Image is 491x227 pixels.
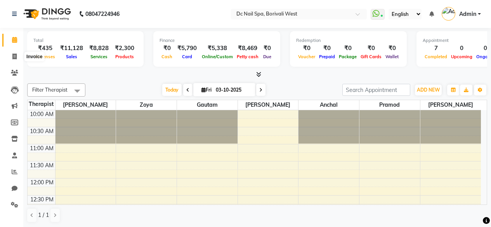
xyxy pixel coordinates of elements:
span: Sales [64,54,79,59]
button: ADD NEW [415,85,442,95]
div: 12:30 PM [29,196,55,204]
div: ₹11,128 [57,44,86,53]
span: Package [337,54,359,59]
div: ₹0 [383,44,401,53]
span: Gift Cards [359,54,383,59]
span: Products [113,54,136,59]
span: Pramod [359,100,420,110]
div: ₹8,828 [86,44,112,53]
div: Therapist [28,100,55,108]
div: ₹8,469 [235,44,260,53]
div: ₹0 [317,44,337,53]
div: 10:00 AM [28,110,55,118]
div: Invoice [24,52,44,61]
b: 08047224946 [85,3,120,25]
div: ₹435 [33,44,57,53]
span: Completed [423,54,449,59]
span: Anchal [298,100,359,110]
div: ₹5,790 [174,44,200,53]
span: Petty cash [235,54,260,59]
span: Upcoming [449,54,474,59]
span: Zoya [116,100,177,110]
span: Fri [200,87,213,93]
input: 2025-10-03 [213,84,252,96]
img: Admin [442,7,455,21]
span: ADD NEW [417,87,440,93]
span: Online/Custom [200,54,235,59]
div: ₹0 [160,44,174,53]
div: Total [33,37,137,44]
span: [PERSON_NAME] [238,100,298,110]
div: 0 [449,44,474,53]
img: logo [20,3,73,25]
span: [PERSON_NAME] [420,100,481,110]
div: ₹0 [337,44,359,53]
span: Cash [160,54,174,59]
div: 10:30 AM [28,127,55,135]
span: Card [180,54,194,59]
span: Today [162,84,182,96]
span: Admin [459,10,476,18]
div: ₹0 [359,44,383,53]
span: Wallet [383,54,401,59]
div: 11:00 AM [28,144,55,152]
div: 7 [423,44,449,53]
span: Due [261,54,273,59]
span: Prepaid [317,54,337,59]
span: [PERSON_NAME] [56,100,116,110]
div: ₹0 [296,44,317,53]
span: Filter Therapist [32,87,68,93]
div: ₹0 [260,44,274,53]
span: 1 / 1 [38,211,49,219]
div: ₹5,338 [200,44,235,53]
div: 12:00 PM [29,178,55,187]
input: Search Appointment [342,84,410,96]
div: Redemption [296,37,401,44]
span: Gautam [177,100,238,110]
span: Services [88,54,109,59]
div: 11:30 AM [28,161,55,170]
div: ₹2,300 [112,44,137,53]
span: Voucher [296,54,317,59]
div: Finance [160,37,274,44]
